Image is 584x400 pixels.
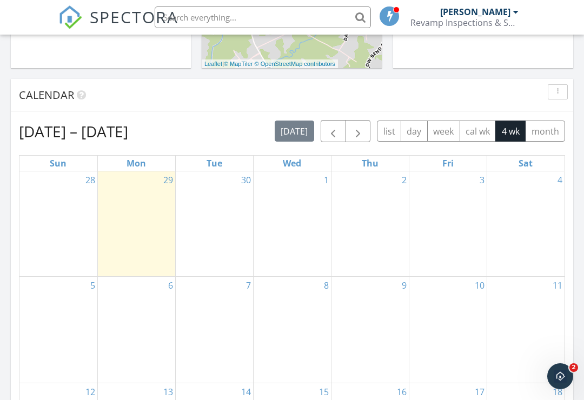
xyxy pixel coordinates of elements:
span: Calendar [19,88,74,102]
a: Go to September 29, 2025 [161,171,175,189]
td: Go to October 5, 2025 [19,277,97,383]
a: Go to October 7, 2025 [244,277,253,294]
a: Wednesday [281,156,303,171]
button: Next [346,120,371,142]
a: Go to October 8, 2025 [322,277,331,294]
a: Friday [440,156,456,171]
a: Go to October 3, 2025 [477,171,487,189]
a: Go to September 30, 2025 [239,171,253,189]
td: Go to October 4, 2025 [487,171,565,277]
a: © OpenStreetMap contributors [255,61,335,67]
a: © MapTiler [224,61,253,67]
a: Go to October 9, 2025 [400,277,409,294]
td: Go to October 10, 2025 [409,277,487,383]
button: day [401,121,428,142]
button: month [525,121,565,142]
button: Previous [321,120,346,142]
img: The Best Home Inspection Software - Spectora [58,5,82,29]
a: Go to October 11, 2025 [550,277,565,294]
div: [PERSON_NAME] [440,6,510,17]
td: Go to October 9, 2025 [331,277,409,383]
input: Search everything... [155,6,371,28]
a: Go to October 1, 2025 [322,171,331,189]
a: Go to October 10, 2025 [473,277,487,294]
button: list [377,121,401,142]
a: Go to September 28, 2025 [83,171,97,189]
a: Go to October 5, 2025 [88,277,97,294]
td: Go to September 28, 2025 [19,171,97,277]
a: Go to October 2, 2025 [400,171,409,189]
button: cal wk [460,121,496,142]
td: Go to September 29, 2025 [97,171,175,277]
a: SPECTORA [58,15,178,37]
a: Sunday [48,156,69,171]
td: Go to October 11, 2025 [487,277,565,383]
td: Go to October 6, 2025 [97,277,175,383]
div: Revamp Inspections & Solutions [410,17,519,28]
a: Leaflet [204,61,222,67]
span: 2 [569,363,578,372]
a: Saturday [516,156,535,171]
a: Tuesday [204,156,224,171]
a: Go to October 4, 2025 [555,171,565,189]
iframe: Intercom live chat [547,363,573,389]
button: week [427,121,460,142]
td: Go to October 7, 2025 [175,277,253,383]
button: 4 wk [495,121,526,142]
a: Go to October 6, 2025 [166,277,175,294]
td: Go to October 8, 2025 [253,277,331,383]
span: SPECTORA [90,5,178,28]
td: Go to October 3, 2025 [409,171,487,277]
td: Go to October 2, 2025 [331,171,409,277]
h2: [DATE] – [DATE] [19,121,128,142]
td: Go to October 1, 2025 [253,171,331,277]
a: Monday [124,156,148,171]
div: | [202,59,338,69]
a: Thursday [360,156,381,171]
button: [DATE] [275,121,314,142]
td: Go to September 30, 2025 [175,171,253,277]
